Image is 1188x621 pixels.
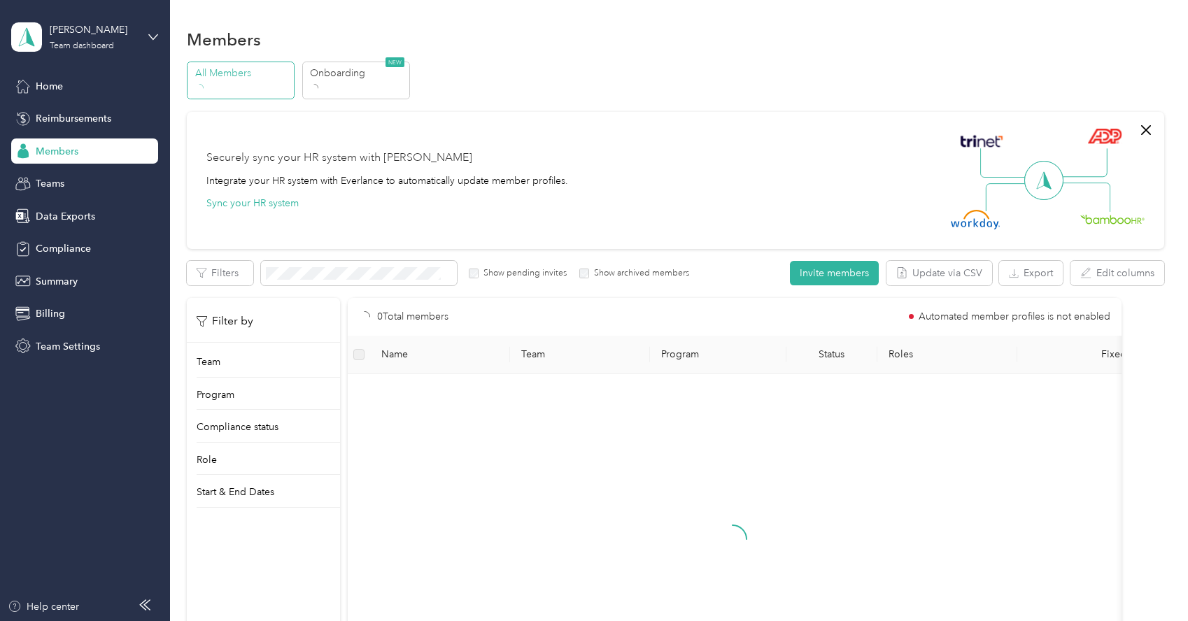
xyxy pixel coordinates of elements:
img: ADP [1087,128,1122,144]
th: Fixed rate [1017,336,1157,374]
button: Filters [187,261,253,285]
p: Compliance status [197,420,278,434]
img: Trinet [957,131,1006,151]
div: [PERSON_NAME] [50,22,137,37]
div: Integrate your HR system with Everlance to automatically update member profiles. [206,173,568,188]
span: Members [36,144,78,159]
span: Summary [36,274,78,289]
button: Help center [8,599,79,614]
span: Data Exports [36,209,95,224]
span: Teams [36,176,64,191]
button: Edit columns [1070,261,1164,285]
th: Team [510,336,650,374]
button: Sync your HR system [206,196,299,210]
div: Team dashboard [50,42,114,50]
img: Line Left Up [980,148,1029,178]
button: Invite members [790,261,879,285]
span: Automated member profiles is not enabled [919,312,1110,322]
th: Roles [877,336,1017,374]
p: Team [197,355,220,369]
p: Filter by [197,313,253,330]
button: Update via CSV [886,261,992,285]
p: 0 Total members [377,309,448,324]
th: Program [650,336,786,374]
p: Role [197,452,217,467]
img: Line Right Down [1061,183,1110,213]
th: Name [370,336,510,374]
img: Line Left Down [985,183,1034,211]
h1: Members [187,32,261,47]
label: Show pending invites [479,267,567,280]
span: Compliance [36,241,91,256]
label: Show archived members [589,267,689,280]
p: Program [197,387,234,402]
span: Billing [36,306,65,321]
span: Name [381,348,499,360]
span: Team Settings [36,339,100,354]
span: Reimbursements [36,111,111,126]
img: Workday [951,210,1000,229]
img: BambooHR [1080,214,1145,224]
div: Securely sync your HR system with [PERSON_NAME] [206,150,472,166]
p: Onboarding [310,66,405,80]
button: Export [999,261,1063,285]
p: Start & End Dates [197,485,274,499]
iframe: Everlance-gr Chat Button Frame [1110,543,1188,621]
img: Line Right Up [1059,148,1108,178]
p: All Members [195,66,290,80]
span: NEW [386,57,404,67]
th: Status [786,336,877,374]
span: Home [36,79,63,94]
